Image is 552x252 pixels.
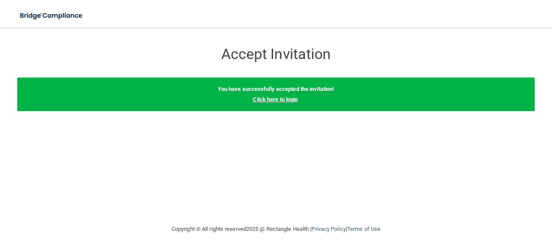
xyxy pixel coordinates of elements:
[119,215,433,243] div: Copyright © All rights reserved 2025 @ Rectangle Health | |
[403,191,542,225] iframe: Drift Widget Chat Controller
[13,7,91,25] img: bridge_compliance_login_screen.278c3ca4.svg
[218,86,335,92] b: You have successfully accepted the invitation!
[347,226,380,232] a: Terms of Use
[253,96,298,103] a: Click here to login
[17,78,535,111] div: .
[311,226,345,232] a: Privacy Policy
[119,46,433,62] h3: Accept Invitation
